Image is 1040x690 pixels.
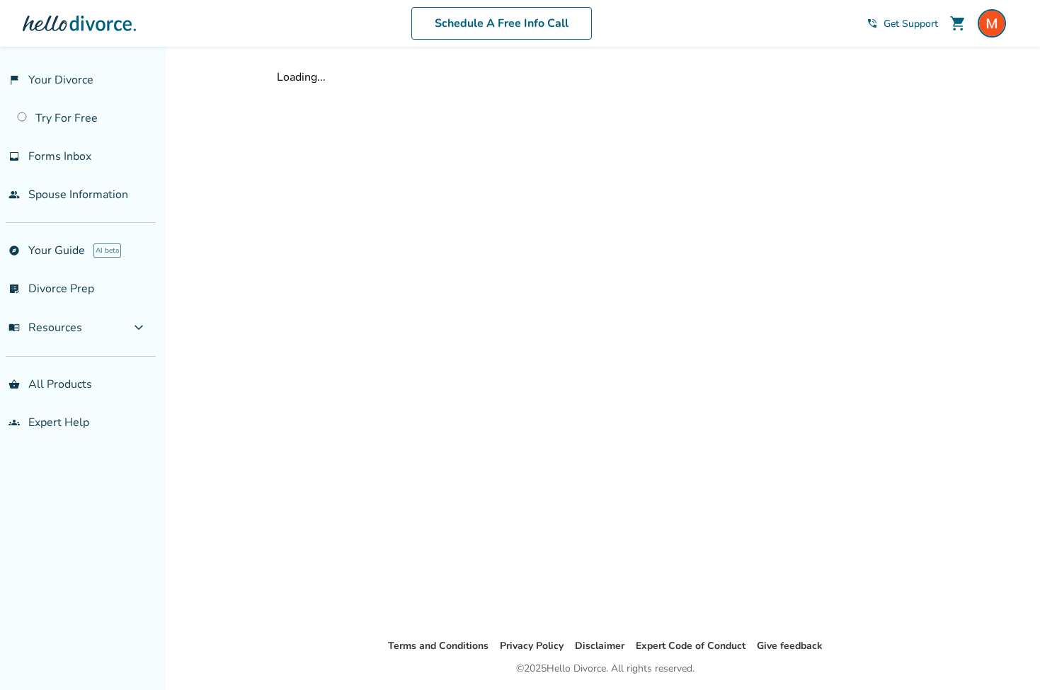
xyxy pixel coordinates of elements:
span: Forms Inbox [28,149,91,164]
li: Disclaimer [575,638,624,655]
span: Get Support [884,17,938,30]
span: flag_2 [8,74,20,86]
a: phone_in_talkGet Support [867,17,938,30]
div: Loading... [277,69,934,85]
span: AI beta [93,243,121,258]
span: inbox [8,151,20,162]
span: Resources [8,320,82,335]
a: Privacy Policy [500,639,564,652]
img: Maksim Shmukler [978,9,1006,38]
span: shopping_basket [8,379,20,390]
div: © 2025 Hello Divorce. All rights reserved. [516,660,695,677]
span: people [8,189,20,200]
span: list_alt_check [8,283,20,294]
a: Schedule A Free Info Call [411,7,592,40]
span: phone_in_talk [867,18,878,29]
span: groups [8,417,20,428]
a: Terms and Conditions [388,639,488,652]
a: Expert Code of Conduct [636,639,745,652]
span: shopping_cart [949,15,966,32]
span: menu_book [8,322,20,333]
span: expand_more [130,319,147,336]
span: explore [8,245,20,256]
li: Give feedback [757,638,823,655]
